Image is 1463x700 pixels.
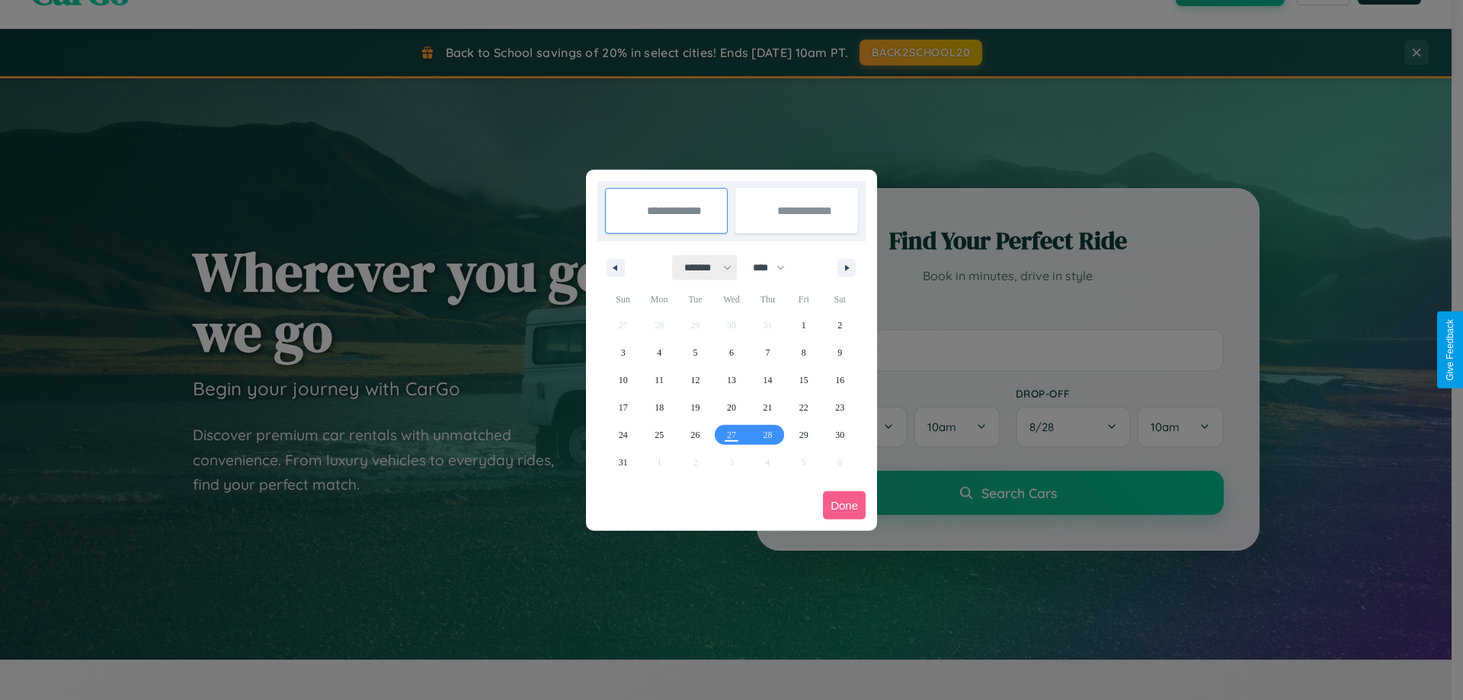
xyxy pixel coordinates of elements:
[641,366,677,394] button: 11
[835,394,844,421] span: 23
[835,421,844,449] span: 30
[727,421,736,449] span: 27
[822,287,858,312] span: Sat
[786,421,821,449] button: 29
[655,366,664,394] span: 11
[727,366,736,394] span: 13
[693,339,698,366] span: 5
[786,339,821,366] button: 8
[835,366,844,394] span: 16
[621,339,626,366] span: 3
[713,287,749,312] span: Wed
[677,394,713,421] button: 19
[799,366,808,394] span: 15
[750,339,786,366] button: 7
[786,287,821,312] span: Fri
[786,312,821,339] button: 1
[605,287,641,312] span: Sun
[786,366,821,394] button: 15
[750,287,786,312] span: Thu
[605,366,641,394] button: 10
[750,421,786,449] button: 28
[750,394,786,421] button: 21
[1445,319,1455,381] div: Give Feedback
[641,339,677,366] button: 4
[822,421,858,449] button: 30
[677,287,713,312] span: Tue
[657,339,661,366] span: 4
[691,421,700,449] span: 26
[802,312,806,339] span: 1
[713,394,749,421] button: 20
[799,394,808,421] span: 22
[822,312,858,339] button: 2
[713,339,749,366] button: 6
[763,394,772,421] span: 21
[655,421,664,449] span: 25
[799,421,808,449] span: 29
[802,339,806,366] span: 8
[765,339,770,366] span: 7
[727,394,736,421] span: 20
[619,366,628,394] span: 10
[641,287,677,312] span: Mon
[619,394,628,421] span: 17
[641,394,677,421] button: 18
[823,491,866,519] button: Done
[729,339,734,366] span: 6
[713,366,749,394] button: 13
[691,366,700,394] span: 12
[822,366,858,394] button: 16
[750,366,786,394] button: 14
[605,339,641,366] button: 3
[605,394,641,421] button: 17
[763,366,772,394] span: 14
[605,421,641,449] button: 24
[837,312,842,339] span: 2
[822,394,858,421] button: 23
[822,339,858,366] button: 9
[641,421,677,449] button: 25
[677,421,713,449] button: 26
[677,366,713,394] button: 12
[786,394,821,421] button: 22
[691,394,700,421] span: 19
[655,394,664,421] span: 18
[713,421,749,449] button: 27
[763,421,772,449] span: 28
[619,449,628,476] span: 31
[837,339,842,366] span: 9
[619,421,628,449] span: 24
[605,449,641,476] button: 31
[677,339,713,366] button: 5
